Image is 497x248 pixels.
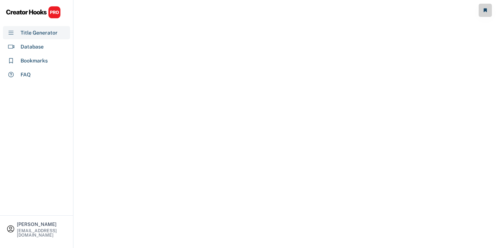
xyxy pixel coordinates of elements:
[21,57,48,65] div: Bookmarks
[21,43,44,51] div: Database
[21,71,31,79] div: FAQ
[6,6,61,19] img: CHPRO%20Logo.svg
[21,29,58,37] div: Title Generator
[17,229,67,237] div: [EMAIL_ADDRESS][DOMAIN_NAME]
[17,222,67,227] div: [PERSON_NAME]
